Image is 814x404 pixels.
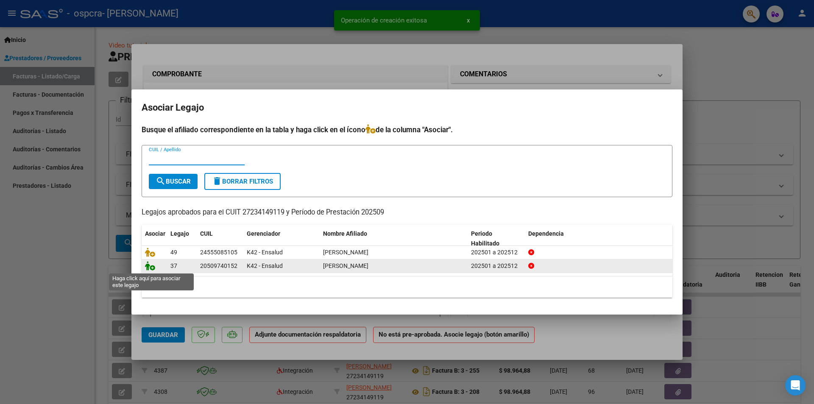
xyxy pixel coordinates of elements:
span: K42 - Ensalud [247,249,283,256]
div: 202501 a 202512 [471,261,521,271]
h4: Busque el afiliado correspondiente en la tabla y haga click en el ícono de la columna "Asociar". [142,124,672,135]
span: Nombre Afiliado [323,230,367,237]
button: Buscar [149,174,198,189]
datatable-header-cell: Asociar [142,225,167,253]
p: Legajos aprobados para el CUIT 27234149119 y Período de Prestación 202509 [142,207,672,218]
span: 49 [170,249,177,256]
div: 2 registros [142,276,672,298]
h2: Asociar Legajo [142,100,672,116]
datatable-header-cell: Periodo Habilitado [468,225,525,253]
span: Buscar [156,178,191,185]
span: CUIL [200,230,213,237]
span: 37 [170,262,177,269]
datatable-header-cell: Dependencia [525,225,673,253]
div: 20509740152 [200,261,237,271]
datatable-header-cell: CUIL [197,225,243,253]
span: VERON BASTIAN MANUEL [323,249,368,256]
button: Borrar Filtros [204,173,281,190]
div: 24555085105 [200,248,237,257]
div: Open Intercom Messenger [785,375,806,396]
datatable-header-cell: Nombre Afiliado [320,225,468,253]
mat-icon: delete [212,176,222,186]
div: 202501 a 202512 [471,248,521,257]
mat-icon: search [156,176,166,186]
span: ROBLEDO LAUTARO MANUEL [323,262,368,269]
span: Legajo [170,230,189,237]
datatable-header-cell: Legajo [167,225,197,253]
span: Periodo Habilitado [471,230,499,247]
span: Gerenciador [247,230,280,237]
span: K42 - Ensalud [247,262,283,269]
span: Asociar [145,230,165,237]
span: Dependencia [528,230,564,237]
span: Borrar Filtros [212,178,273,185]
datatable-header-cell: Gerenciador [243,225,320,253]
